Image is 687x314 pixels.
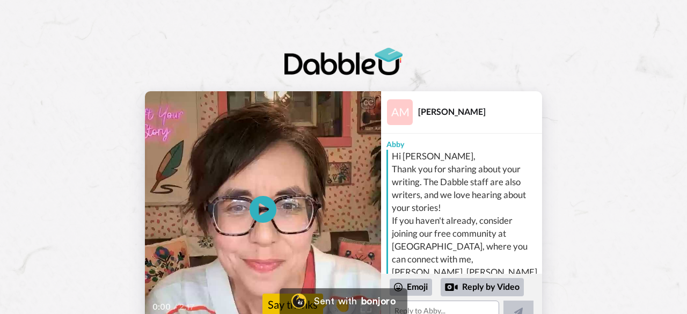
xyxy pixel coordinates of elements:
[280,288,407,314] a: Bonjoro LogoSent withbonjoro
[418,106,542,116] div: [PERSON_NAME]
[152,301,171,313] span: 0:00
[291,294,306,309] img: Bonjoro Logo
[361,98,375,108] div: CC
[284,48,403,75] img: logo
[361,296,396,306] div: bonjoro
[179,301,198,313] span: 2:17
[314,296,357,306] div: Sent with
[441,278,524,296] div: Reply by Video
[173,301,177,313] span: /
[392,150,539,291] div: Hi [PERSON_NAME], Thank you for sharing about your writing. The Dabble staff are also writers, an...
[387,99,413,125] img: Profile Image
[381,134,542,150] div: Abby
[390,279,432,296] div: Emoji
[445,281,458,294] div: Reply by Video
